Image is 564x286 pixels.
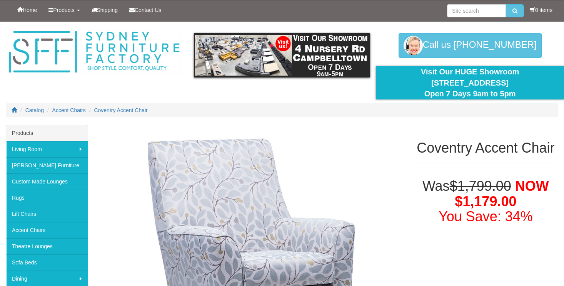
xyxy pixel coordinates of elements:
div: Products [6,125,88,141]
img: Sydney Furniture Factory [6,29,182,75]
input: Site search [447,4,506,17]
span: Products [53,7,74,13]
font: You Save: 34% [439,209,533,224]
a: Home [12,0,43,20]
a: Rugs [6,190,88,206]
del: $1,799.00 [450,178,511,194]
h1: Coventry Accent Chair [413,140,558,156]
span: Shipping [97,7,118,13]
span: Contact Us [135,7,161,13]
a: Lift Chairs [6,206,88,222]
a: Products [43,0,85,20]
a: Accent Chairs [6,222,88,238]
a: Catalog [25,107,44,113]
a: Shipping [86,0,124,20]
h1: Was [413,178,558,224]
a: [PERSON_NAME] Furniture [6,157,88,173]
a: Accent Chairs [52,107,86,113]
a: Custom Made Lounges [6,173,88,190]
img: showroom.gif [194,33,370,77]
a: Contact Us [123,0,167,20]
a: Living Room [6,141,88,157]
a: Theatre Lounges [6,238,88,254]
a: Sofa Beds [6,254,88,271]
div: Visit Our HUGE Showroom [STREET_ADDRESS] Open 7 Days 9am to 5pm [382,66,558,99]
a: Coventry Accent Chair [94,107,147,113]
span: NOW $1,179.00 [455,178,549,209]
li: 0 items [530,6,552,14]
span: Home [23,7,37,13]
